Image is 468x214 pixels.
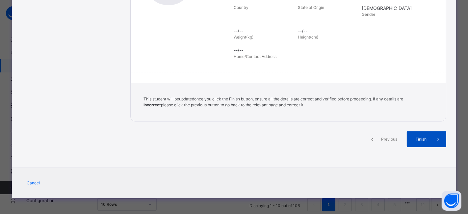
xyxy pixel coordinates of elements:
span: Home/Contact Address [234,54,276,59]
button: Open asap [442,191,461,211]
span: Finish [412,136,430,142]
span: This student will be updated once you click the Finish button, ensure all the details are correct... [144,96,403,107]
span: Gender [362,12,375,17]
span: Cancel [27,180,40,186]
span: Country [234,5,248,10]
span: [DEMOGRAPHIC_DATA] [362,5,423,12]
span: --/-- [234,47,436,54]
span: --/-- [298,27,359,34]
span: Previous [380,136,398,142]
span: State of Origin [298,5,324,10]
span: Height(cm) [298,35,318,40]
span: Weight(kg) [234,35,253,40]
span: --/-- [234,27,295,34]
b: Incorrect [144,102,161,107]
